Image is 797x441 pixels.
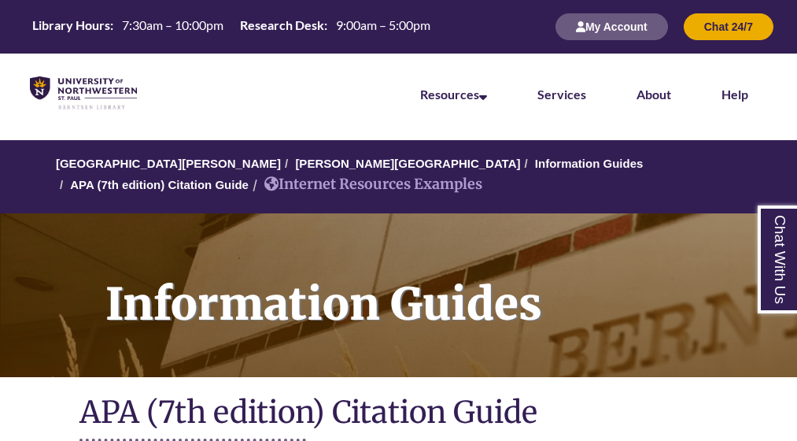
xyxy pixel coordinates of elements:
[26,17,437,36] table: Hours Today
[721,87,748,102] a: Help
[535,157,644,170] a: Information Guides
[70,178,249,191] a: APA (7th edition) Citation Guide
[30,76,137,110] img: UNWSP Library Logo
[234,17,330,34] th: Research Desk:
[734,184,793,206] a: Back to Top
[537,87,586,102] a: Services
[295,157,520,170] a: [PERSON_NAME][GEOGRAPHIC_DATA]
[555,13,668,40] button: My Account
[249,173,482,196] li: Internet Resources Examples
[684,13,773,40] button: Chat 24/7
[336,17,430,32] span: 9:00am – 5:00pm
[684,20,773,33] a: Chat 24/7
[88,213,797,357] h1: Information Guides
[79,393,717,435] h1: APA (7th edition) Citation Guide
[636,87,671,102] a: About
[420,87,487,102] a: Resources
[122,17,223,32] span: 7:30am – 10:00pm
[555,20,668,33] a: My Account
[26,17,116,34] th: Library Hours:
[56,157,281,170] a: [GEOGRAPHIC_DATA][PERSON_NAME]
[26,17,437,38] a: Hours Today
